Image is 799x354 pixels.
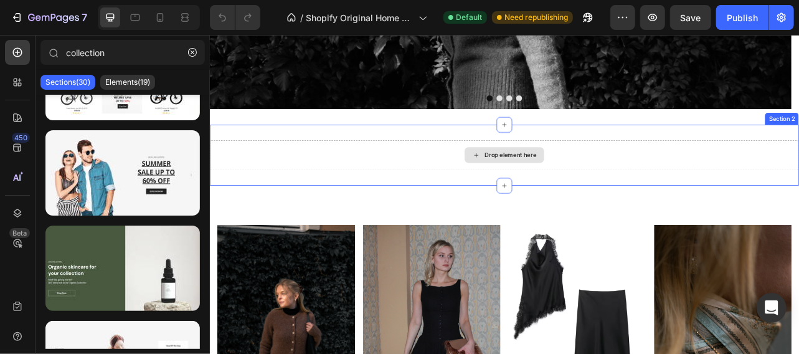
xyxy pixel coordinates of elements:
[9,228,30,238] div: Beta
[389,77,396,84] button: Dot
[376,77,384,84] button: Dot
[681,12,701,23] span: Save
[40,40,205,65] input: Search Sections & Elements
[300,11,303,24] span: /
[351,77,359,84] button: Dot
[306,11,414,24] span: Shopify Original Home Template
[504,12,568,23] span: Need republishing
[210,5,260,30] div: Undo/Redo
[105,77,150,87] p: Elements(19)
[757,293,787,323] div: Open Intercom Messenger
[670,5,711,30] button: Save
[716,5,768,30] button: Publish
[5,5,93,30] button: 7
[707,101,745,112] div: Section 2
[364,77,371,84] button: Dot
[82,10,87,25] p: 7
[456,12,482,23] span: Default
[727,11,758,24] div: Publish
[210,35,799,354] iframe: Design area
[348,148,414,158] div: Drop element here
[12,133,30,143] div: 450
[45,77,90,87] p: Sections(30)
